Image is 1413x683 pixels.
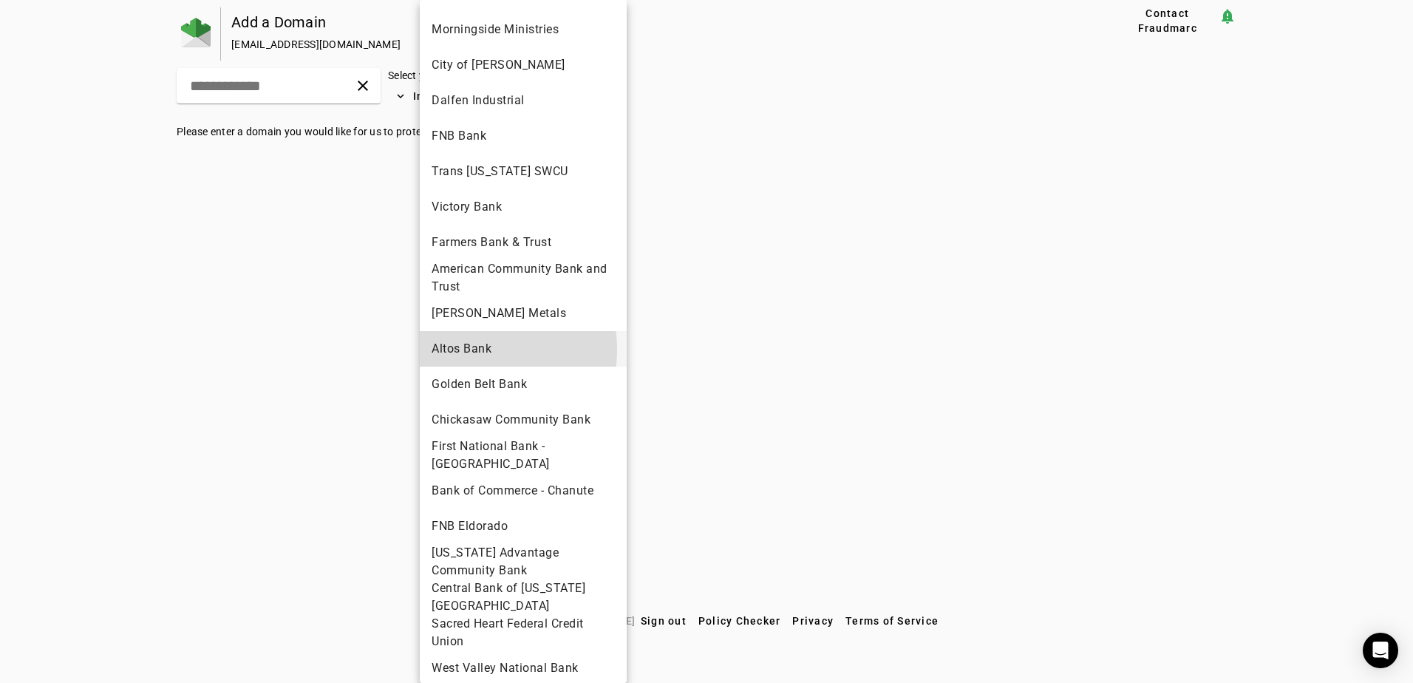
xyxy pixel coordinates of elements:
span: Altos Bank [432,340,615,358]
span: American Community Bank and Trust [432,260,615,296]
span: FNB Bank [432,127,615,145]
span: Trans [US_STATE] SWCU [432,163,615,180]
span: [US_STATE] Advantage Community Bank [432,544,615,580]
span: Victory Bank [432,198,615,216]
div: Open Intercom Messenger [1363,633,1398,668]
span: Dalfen Industrial [432,92,615,109]
span: City of [PERSON_NAME] [432,56,615,74]
span: FNB Eldorado [432,517,615,535]
span: Golden Belt Bank [432,376,615,393]
span: First National Bank - [GEOGRAPHIC_DATA] [432,438,615,473]
span: Chickasaw Community Bank [432,411,615,429]
span: Morningside Ministries [432,21,615,38]
span: Sacred Heart Federal Credit Union [432,615,615,650]
span: Farmers Bank & Trust [432,234,615,251]
span: Central Bank of [US_STATE][GEOGRAPHIC_DATA] [432,580,615,615]
span: [PERSON_NAME] Metals [432,305,615,322]
span: Bank of Commerce - Chanute [432,482,615,500]
span: West Valley National Bank [432,659,615,677]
